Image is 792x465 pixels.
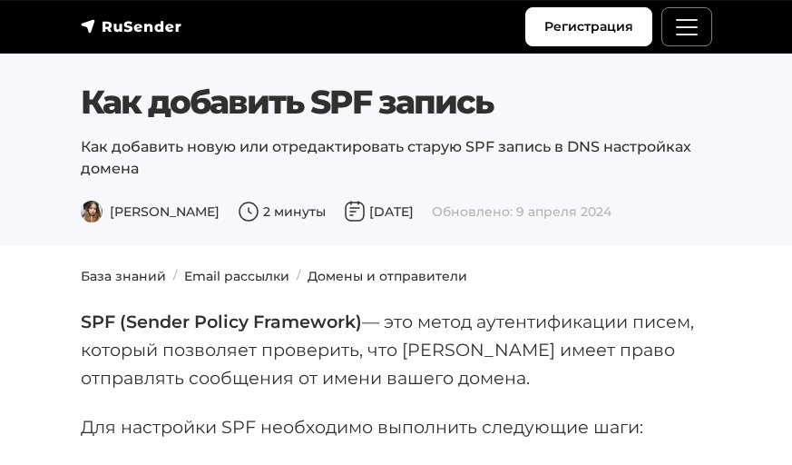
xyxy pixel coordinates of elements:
a: Email рассылки [184,268,289,284]
img: RuSender [81,17,182,35]
span: Обновлено: 9 апреля 2024 [432,203,611,220]
a: Домены и отправители [308,268,467,284]
nav: breadcrumb [70,267,723,286]
strong: SPF (Sender Policy Framework) [81,311,362,332]
p: — это метод аутентификации писем, который позволяет проверить, что [PERSON_NAME] имеет право отпр... [81,308,712,391]
img: Дата публикации [344,201,366,223]
a: База знаний [81,268,166,284]
p: Для настройки SPF необходимо выполнить следующие шаги: [81,413,712,441]
img: Время чтения [238,201,259,223]
p: Как добавить новую или отредактировать старую SPF запись в DNS настройках домена [81,136,712,180]
span: 2 минуты [238,203,326,220]
span: [DATE] [344,203,414,220]
a: Регистрация [525,7,652,46]
span: [PERSON_NAME] [81,203,220,220]
button: Меню [661,7,712,46]
h1: Как добавить SPF запись [81,83,712,122]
